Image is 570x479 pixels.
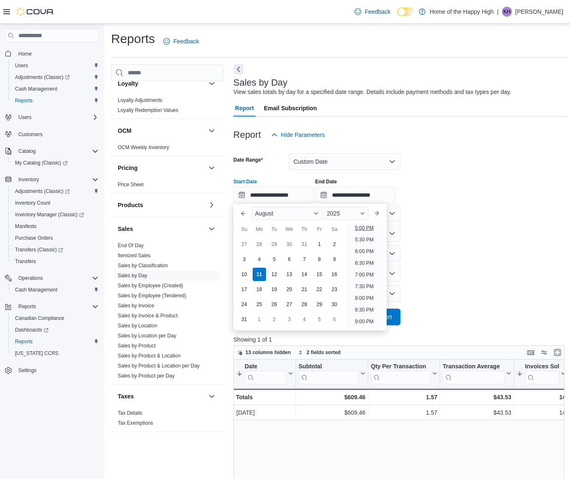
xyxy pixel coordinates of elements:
[8,232,102,244] button: Purchase Orders
[370,207,383,220] button: Next month
[299,392,365,402] div: $609.46
[18,275,43,281] span: Operations
[253,253,266,266] div: day-4
[118,79,138,88] h3: Loyalty
[118,181,144,188] span: Price Sheet
[118,352,181,359] span: Sales by Product & Location
[328,268,341,281] div: day-16
[118,323,157,329] a: Sales by Location
[430,7,494,17] p: Home of the Happy High
[352,293,377,303] li: 8:00 PM
[12,221,40,231] a: Manifests
[268,283,281,296] div: day-19
[207,224,217,234] button: Sales
[12,348,99,358] span: Washington CCRS
[283,253,296,266] div: day-6
[233,64,243,74] button: Next
[371,392,437,402] div: 1.57
[118,342,156,349] span: Sales by Product
[525,363,559,384] div: Invoices Sold
[351,3,393,20] a: Feedback
[12,256,39,266] a: Transfers
[15,74,70,81] span: Adjustments (Classic)
[345,223,383,327] ul: Time
[118,303,154,309] a: Sales by Invoice
[352,317,377,327] li: 9:00 PM
[207,200,217,210] button: Products
[15,365,99,375] span: Settings
[497,7,499,17] p: |
[12,245,66,255] a: Transfers (Classic)
[118,353,181,359] a: Sales by Product & Location
[118,164,137,172] h3: Pricing
[12,221,99,231] span: Manifests
[18,131,43,138] span: Customers
[552,347,562,357] button: Enter fullscreen
[15,112,35,122] button: Users
[238,223,251,236] div: Su
[118,333,176,339] a: Sales by Location per Day
[15,350,58,357] span: [US_STATE] CCRS
[253,238,266,251] div: day-28
[328,253,341,266] div: day-9
[118,373,175,379] span: Sales by Product per Day
[17,8,54,16] img: Cova
[443,363,511,384] button: Transaction Average
[268,238,281,251] div: day-29
[118,79,205,88] button: Loyalty
[283,223,296,236] div: We
[12,72,99,82] span: Adjustments (Classic)
[371,408,437,418] div: 1.57
[268,223,281,236] div: Tu
[233,130,261,140] h3: Report
[18,367,36,374] span: Settings
[515,7,563,17] p: [PERSON_NAME]
[352,246,377,256] li: 6:00 PM
[298,298,311,311] div: day-28
[15,129,99,139] span: Customers
[12,285,61,295] a: Cash Management
[15,97,33,104] span: Reports
[8,71,102,83] a: Adjustments (Classic)
[371,363,437,384] button: Qty Per Transaction
[15,175,42,185] button: Inventory
[118,410,142,416] a: Tax Details
[443,408,511,418] div: $43.53
[111,408,223,431] div: Taxes
[118,253,151,259] a: Itemized Sales
[15,200,51,206] span: Inventory Count
[238,298,251,311] div: day-24
[18,148,35,155] span: Catalog
[118,293,186,299] a: Sales by Employee (Tendered)
[12,233,56,243] a: Purchase Orders
[2,47,102,59] button: Home
[236,392,293,402] div: Totals
[233,78,288,88] h3: Sales by Day
[236,408,293,418] div: [DATE]
[295,347,344,357] button: 2 fields sorted
[299,363,359,384] div: Subtotal
[237,207,250,220] button: Previous Month
[15,302,99,312] span: Reports
[236,363,293,384] button: Date
[253,313,266,326] div: day-1
[12,285,99,295] span: Cash Management
[298,283,311,296] div: day-21
[8,209,102,220] a: Inventory Manager (Classic)
[328,313,341,326] div: day-6
[8,324,102,336] a: Dashboards
[502,7,512,17] div: Kathleen Hess
[315,178,337,185] label: End Date
[352,270,377,280] li: 7:00 PM
[18,176,39,183] span: Inventory
[15,49,35,59] a: Home
[111,142,223,156] div: OCM
[118,420,153,426] a: Tax Exemptions
[15,188,70,195] span: Adjustments (Classic)
[8,185,102,197] a: Adjustments (Classic)
[233,157,263,163] label: Date Range
[111,180,223,193] div: Pricing
[298,253,311,266] div: day-7
[12,84,61,94] a: Cash Management
[283,283,296,296] div: day-20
